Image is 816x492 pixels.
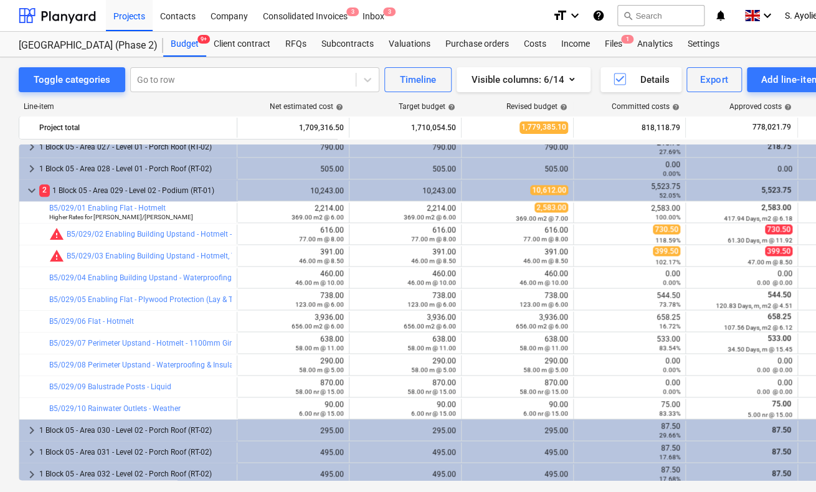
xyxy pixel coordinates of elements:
small: 58.00 m @ 5.00 [411,366,456,373]
div: 495.00 [242,470,344,478]
div: 738.00 [354,291,456,308]
small: 27.69% [659,148,680,155]
div: Subcontracts [314,32,381,57]
small: 417.94 Days, m2 @ 6.18 [724,215,792,222]
small: 17.68% [659,475,680,482]
div: 87.50 [579,443,680,461]
span: 730.50 [765,224,792,234]
small: 46.00 m @ 8.50 [299,257,344,264]
div: Timeline [400,72,436,88]
div: Project total [39,118,232,138]
a: B5/029/04 Enabling Building Upstand - Waterproofing & Insulation - 500mm Girth [49,273,324,282]
small: 369.00 m2 @ 6.00 [292,214,344,220]
div: 0.00 [579,160,680,177]
small: 102.17% [655,258,680,265]
small: 58.00 nr @ 15.00 [407,388,456,395]
div: 10,243.00 [242,186,344,195]
a: B5/029/10 Rainwater Outlets - Weather [49,404,181,413]
i: Knowledge base [592,8,605,23]
div: 638.00 [354,334,456,352]
span: help [782,103,792,111]
span: keyboard_arrow_right [24,423,39,438]
small: 369.00 m2 @ 6.00 [404,214,456,220]
small: 0.00 @ 0.00 [757,366,792,373]
div: 0.00 [579,269,680,286]
a: Valuations [381,32,438,57]
div: Details [612,72,669,88]
div: 2,583.00 [579,204,680,221]
small: 52.05% [659,192,680,199]
div: 290.00 [242,356,344,374]
a: Budget9+ [163,32,206,57]
div: 2,214.00 [354,204,456,221]
button: Toggle categories [19,67,125,92]
div: 3,936.00 [467,313,568,330]
small: 77.00 m @ 8.00 [411,235,456,242]
div: Line-item [19,102,237,111]
a: B5/029/07 Perimeter Upstand - Hotmelt - 1100mm Girth [49,339,239,348]
a: Analytics [630,32,680,57]
div: 1,709,316.50 [242,118,344,138]
small: 100.00% [655,214,680,220]
div: 3,936.00 [354,313,456,330]
div: Costs [516,32,554,57]
span: 218.75 [766,142,792,151]
small: 46.00 m @ 8.50 [523,257,568,264]
div: 658.25 [579,313,680,330]
div: 90.00 [242,400,344,417]
small: 46.00 m @ 10.00 [295,279,344,286]
div: 290.00 [467,356,568,374]
small: 29.66% [659,432,680,438]
small: 656.00 m2 @ 6.00 [516,323,568,329]
a: B5/029/03 Enabling Building Upstand - Hotmelt, T-Bar - 600mm Girth [67,252,298,260]
div: 616.00 [467,225,568,243]
small: 0.00% [663,170,680,177]
small: 77.00 m @ 8.00 [523,235,568,242]
div: [GEOGRAPHIC_DATA] (Phase 2) [19,39,148,52]
a: Income [554,32,597,57]
div: Purchase orders [438,32,516,57]
small: 5.00 nr @ 15.00 [747,411,792,418]
span: help [445,103,455,111]
div: 295.00 [467,426,568,435]
small: Higher Rates for Shane Ring/John Moran [49,214,193,220]
div: 616.00 [242,225,344,243]
div: 1 Block 05 - Area 028 - Level 01 - Porch Roof (RT-02) [39,159,232,179]
small: 0.00 @ 0.00 [757,388,792,395]
small: 58.00 m @ 11.00 [519,344,568,351]
div: 505.00 [354,164,456,173]
span: 10,612.00 [530,185,568,195]
span: 544.50 [766,290,792,299]
div: Files [597,32,630,57]
small: 123.00 m @ 6.00 [519,301,568,308]
span: Committed costs exceed revised budget [49,227,64,242]
div: 1,710,054.50 [354,118,456,138]
small: 46.00 m @ 8.50 [411,257,456,264]
small: 58.00 m @ 11.00 [295,344,344,351]
div: Export [700,72,729,88]
span: Committed costs exceed revised budget [49,248,64,263]
a: B5/029/06 Flat - Hotmelt [49,317,134,326]
div: Settings [680,32,727,57]
a: B5/029/05 Enabling Flat - Plywood Protection (Lay & Take-Up) [49,295,258,304]
small: 46.00 m @ 10.00 [407,279,456,286]
div: 790.00 [354,143,456,151]
a: Client contract [206,32,278,57]
span: 730.50 [653,224,680,234]
div: 87.50 [579,465,680,483]
small: 34.50 Days, m @ 15.45 [728,346,792,352]
span: help [557,103,567,111]
i: keyboard_arrow_down [760,8,775,23]
small: 46.00 m @ 10.00 [519,279,568,286]
span: keyboard_arrow_right [24,466,39,481]
small: 17.68% [659,453,680,460]
div: 495.00 [467,470,568,478]
div: 5,523.75 [579,182,680,199]
div: 1 Block 05 - Area 030 - Level 02 - Porch Roof (RT-02) [39,420,232,440]
div: 738.00 [242,291,344,308]
span: 3 [383,7,396,16]
div: 295.00 [242,426,344,435]
div: 638.00 [242,334,344,352]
